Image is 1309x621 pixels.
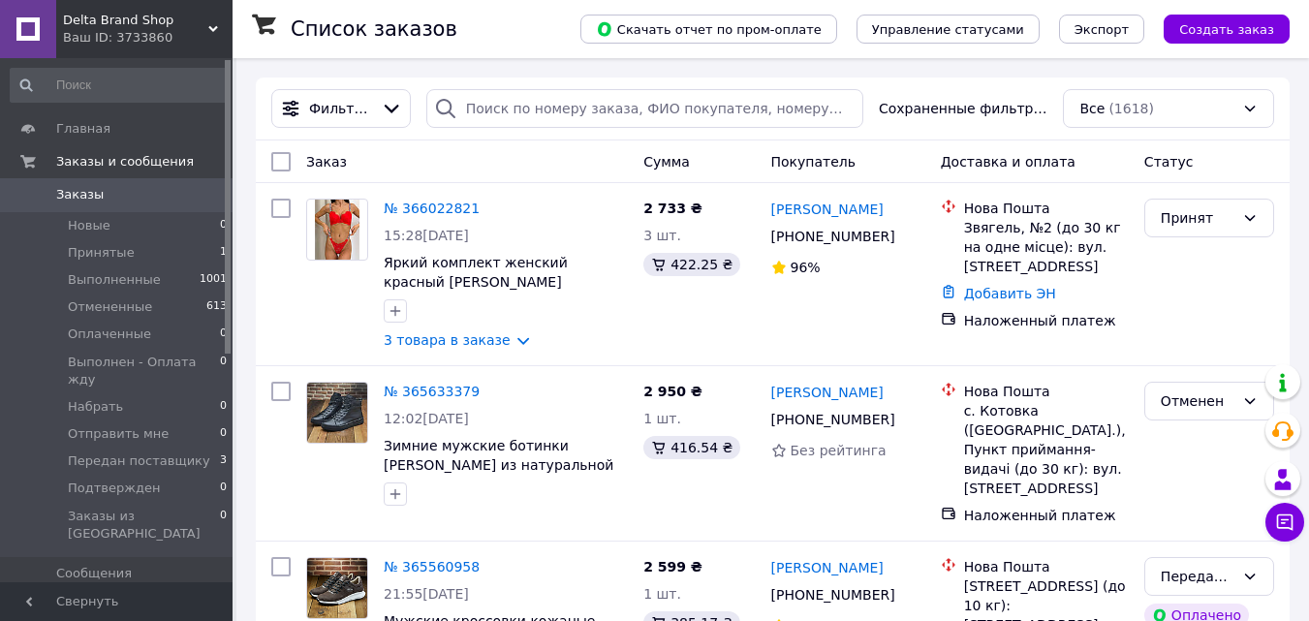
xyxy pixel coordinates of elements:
span: Отправить мне [68,425,169,443]
span: Выполненные [68,271,161,289]
span: Заказы [56,186,104,203]
span: 2 599 ₴ [643,559,702,574]
span: Сохраненные фильтры: [879,99,1048,118]
div: Нова Пошта [964,557,1129,576]
span: Главная [56,120,110,138]
div: с. Котовка ([GEOGRAPHIC_DATA].), Пункт приймання-видачі (до 30 кг): вул. [STREET_ADDRESS] [964,401,1129,498]
div: Ваш ID: 3733860 [63,29,233,47]
span: Набрать [68,398,123,416]
span: 0 [220,326,227,343]
span: Статус [1144,154,1194,170]
span: Новые [68,217,110,234]
span: 96% [791,260,821,275]
a: № 365560958 [384,559,480,574]
button: Чат с покупателем [1265,503,1304,542]
a: Фото товару [306,557,368,619]
div: [PHONE_NUMBER] [767,406,899,433]
div: Отменен [1161,390,1234,412]
span: Управление статусами [872,22,1024,37]
a: Добавить ЭН [964,286,1056,301]
span: 15:28[DATE] [384,228,469,243]
span: 0 [220,425,227,443]
a: [PERSON_NAME] [771,558,884,577]
span: Выполнен - Оплата жду [68,354,220,388]
span: 2 733 ₴ [643,201,702,216]
div: 422.25 ₴ [643,253,740,276]
span: 1001 [200,271,227,289]
a: № 365633379 [384,384,480,399]
button: Управление статусами [857,15,1040,44]
span: Доставка и оплата [941,154,1075,170]
span: Заказы и сообщения [56,153,194,171]
div: 416.54 ₴ [643,436,740,459]
a: Фото товару [306,199,368,261]
span: Подтвержден [68,480,160,497]
span: 1 [220,244,227,262]
span: Без рейтинга [791,443,887,458]
button: Экспорт [1059,15,1144,44]
span: Экспорт [1075,22,1129,37]
a: [PERSON_NAME] [771,200,884,219]
span: 613 [206,298,227,316]
a: Зимние мужские ботинки [PERSON_NAME] из натуральной кожи и меха 45 [384,438,613,492]
span: 0 [220,508,227,543]
a: Создать заказ [1144,20,1290,36]
span: Заказ [306,154,347,170]
div: Нова Пошта [964,382,1129,401]
div: Наложенный платеж [964,506,1129,525]
div: Нова Пошта [964,199,1129,218]
span: 0 [220,354,227,388]
input: Поиск [10,68,229,103]
span: 1 шт. [643,411,681,426]
span: Сумма [643,154,690,170]
span: Принятые [68,244,135,262]
button: Скачать отчет по пром-оплате [580,15,837,44]
span: Все [1079,99,1105,118]
span: Скачать отчет по пром-оплате [596,20,822,38]
div: Звягель, №2 (до 30 кг на одне місце): вул. [STREET_ADDRESS] [964,218,1129,276]
span: 3 [220,452,227,470]
span: 21:55[DATE] [384,586,469,602]
span: Заказы из [GEOGRAPHIC_DATA] [68,508,220,543]
img: Фото товару [307,558,367,618]
span: Delta Brand Shop [63,12,208,29]
input: Поиск по номеру заказа, ФИО покупателя, номеру телефона, Email, номеру накладной [426,89,863,128]
span: Сообщения [56,565,132,582]
span: 0 [220,217,227,234]
span: (1618) [1108,101,1154,116]
span: 0 [220,480,227,497]
a: [PERSON_NAME] [771,383,884,402]
img: Фото товару [315,200,360,260]
span: 1 шт. [643,586,681,602]
div: [PHONE_NUMBER] [767,223,899,250]
h1: Список заказов [291,17,457,41]
a: № 366022821 [384,201,480,216]
span: 12:02[DATE] [384,411,469,426]
span: Передан поставщику [68,452,210,470]
div: [PHONE_NUMBER] [767,581,899,608]
button: Создать заказ [1164,15,1290,44]
span: Оплаченные [68,326,151,343]
span: 2 950 ₴ [643,384,702,399]
div: Наложенный платеж [964,311,1129,330]
span: 0 [220,398,227,416]
a: Фото товару [306,382,368,444]
span: 3 шт. [643,228,681,243]
span: Создать заказ [1179,22,1274,37]
span: Покупатель [771,154,857,170]
a: Яркий комплект женский красный [PERSON_NAME] [384,255,568,290]
div: Принят [1161,207,1234,229]
img: Фото товару [307,383,367,443]
span: Фильтры [309,99,373,118]
div: Передан поставщику [1161,566,1234,587]
a: 3 товара в заказе [384,332,511,348]
span: Отмененные [68,298,152,316]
